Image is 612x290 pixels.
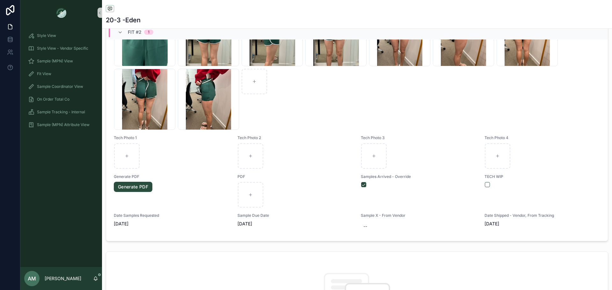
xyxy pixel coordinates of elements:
div: 1 [148,30,149,35]
span: TECH WIP [484,174,601,179]
img: App logo [56,8,66,18]
a: Style View [24,30,98,41]
span: Style View - Vendor Specific [37,46,88,51]
p: [PERSON_NAME] [45,275,81,282]
span: [DATE] [114,221,230,227]
span: Tech Photo 4 [484,135,601,140]
a: Style View - Vendor Specific [24,43,98,54]
div: scrollable content [20,25,102,139]
span: Tech Photo 3 [361,135,477,140]
span: PDF [237,174,353,179]
a: Sample (MPN) View [24,55,98,67]
a: Fit View [24,68,98,80]
span: Style View [37,33,56,38]
span: On Order Total Co [37,97,69,102]
span: Sample Coordinator View [37,84,83,89]
span: Tech Photo 2 [237,135,353,140]
span: Date Shipped - Vendor, From Tracking [484,213,601,218]
span: [DATE] [237,221,353,227]
span: Samples Arrived - Override [361,174,477,179]
a: On Order Total Co [24,94,98,105]
h1: 20-3 -Eden [106,16,141,25]
span: Generate PDF [114,174,230,179]
span: Sample Due Date [237,213,353,218]
a: Sample (MPN) Attribute View [24,119,98,131]
span: Sample (MPN) View [37,59,73,64]
a: Sample Coordinator View [24,81,98,92]
span: Sample (MPN) Attribute View [37,122,90,127]
span: Sample X - From Vendor [361,213,477,218]
span: Sample Tracking - Internal [37,110,85,115]
a: Sample Tracking - Internal [24,106,98,118]
span: Date Samples Requested [114,213,230,218]
span: Fit View [37,71,51,76]
span: Tech Photo 1 [114,135,230,140]
div: -- [363,223,367,230]
span: AM [28,275,36,282]
span: Fit #2 [128,29,142,35]
span: [DATE] [484,221,601,227]
a: Generate PDF [114,182,152,192]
